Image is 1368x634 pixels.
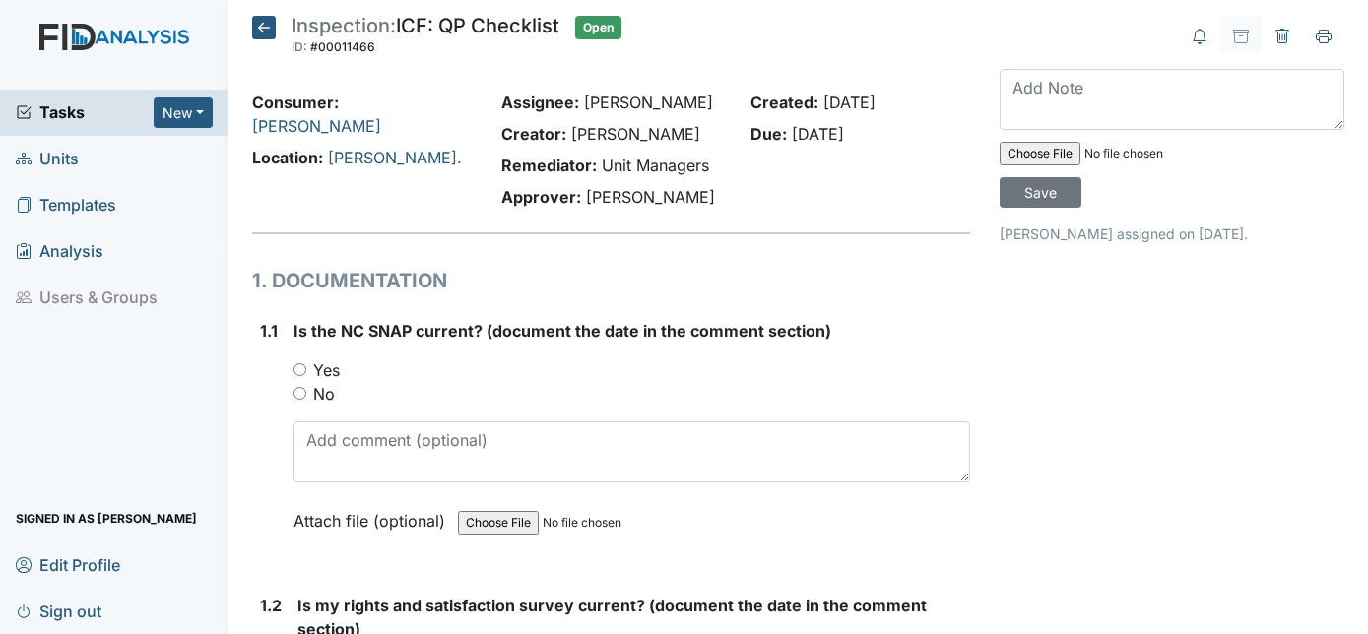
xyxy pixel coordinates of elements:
div: ICF: QP Checklist [292,16,559,59]
span: Units [16,144,79,174]
span: Analysis [16,236,103,267]
strong: Due: [750,124,787,144]
label: Yes [313,358,340,382]
button: New [154,97,213,128]
label: 1.1 [260,319,278,343]
span: Inspection: [292,14,396,37]
span: [PERSON_NAME] [584,93,713,112]
strong: Created: [750,93,818,112]
label: Attach file (optional) [293,498,453,533]
span: [DATE] [792,124,844,144]
a: Tasks [16,100,154,124]
span: [PERSON_NAME] [571,124,700,144]
span: Open [575,16,621,39]
span: Templates [16,190,116,221]
strong: Approver: [501,187,581,207]
span: Edit Profile [16,549,120,580]
strong: Creator: [501,124,566,144]
a: [PERSON_NAME] [252,116,381,136]
strong: Consumer: [252,93,339,112]
input: Yes [293,363,306,376]
span: ID: [292,39,307,54]
p: [PERSON_NAME] assigned on [DATE]. [1000,223,1344,244]
a: [PERSON_NAME]. [328,148,462,167]
span: Signed in as [PERSON_NAME] [16,503,197,534]
span: Is the NC SNAP current? (document the date in the comment section) [293,321,831,341]
strong: Location: [252,148,323,167]
span: #00011466 [310,39,375,54]
strong: Assignee: [501,93,579,112]
h1: 1. DOCUMENTATION [252,266,971,295]
input: No [293,387,306,400]
label: No [313,382,335,406]
label: 1.2 [260,594,282,617]
span: Sign out [16,596,101,626]
input: Save [1000,177,1081,208]
strong: Remediator: [501,156,597,175]
span: [PERSON_NAME] [586,187,715,207]
span: [DATE] [823,93,876,112]
span: Unit Managers [602,156,709,175]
